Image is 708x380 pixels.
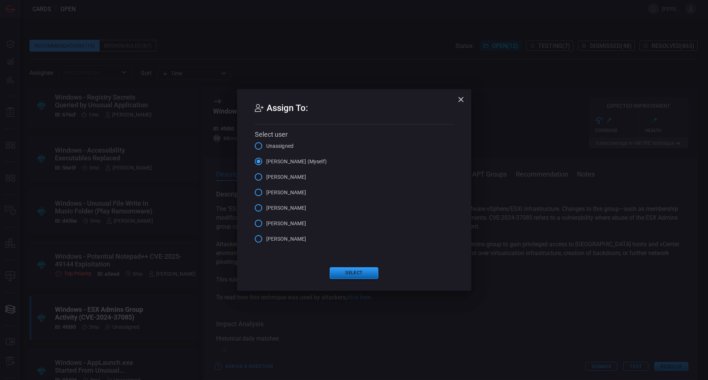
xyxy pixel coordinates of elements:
[266,189,306,196] span: [PERSON_NAME]
[266,142,294,150] span: Unassigned
[330,267,378,279] button: Select
[255,101,454,124] h2: Assign To:
[266,158,327,165] span: [PERSON_NAME] (Myself)
[266,220,306,227] span: [PERSON_NAME]
[266,204,306,212] span: [PERSON_NAME]
[255,130,288,138] span: Select user
[266,173,306,181] span: [PERSON_NAME]
[266,235,306,243] span: [PERSON_NAME]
